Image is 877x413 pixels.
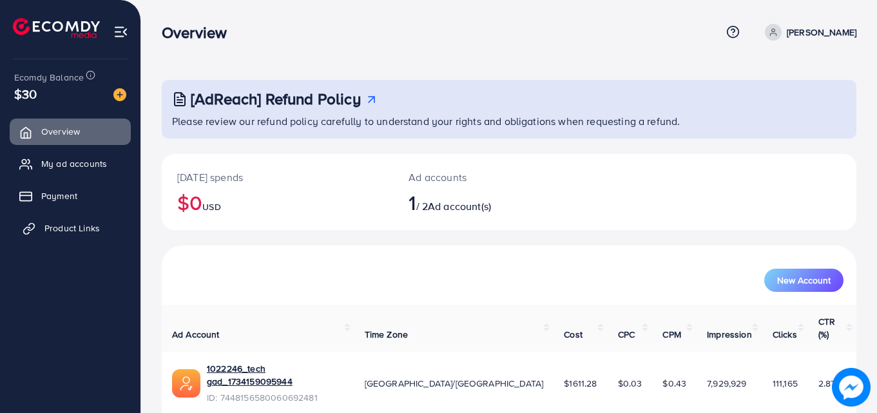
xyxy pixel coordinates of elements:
[764,269,843,292] button: New Account
[365,328,408,341] span: Time Zone
[409,187,416,217] span: 1
[618,377,642,390] span: $0.03
[818,315,835,341] span: CTR (%)
[207,391,344,404] span: ID: 7448156580060692481
[787,24,856,40] p: [PERSON_NAME]
[777,276,831,285] span: New Account
[564,377,597,390] span: $1611.28
[365,377,544,390] span: [GEOGRAPHIC_DATA]/[GEOGRAPHIC_DATA]
[10,151,131,177] a: My ad accounts
[10,119,131,144] a: Overview
[409,190,552,215] h2: / 2
[564,328,583,341] span: Cost
[14,84,37,103] span: $30
[41,157,107,170] span: My ad accounts
[41,125,80,138] span: Overview
[818,377,836,390] span: 2.87
[832,368,871,407] img: image
[44,222,100,235] span: Product Links
[618,328,635,341] span: CPC
[172,113,849,129] p: Please review our refund policy carefully to understand your rights and obligations when requesti...
[773,328,797,341] span: Clicks
[113,24,128,39] img: menu
[10,215,131,241] a: Product Links
[172,328,220,341] span: Ad Account
[428,199,491,213] span: Ad account(s)
[202,200,220,213] span: USD
[662,328,680,341] span: CPM
[10,183,131,209] a: Payment
[14,71,84,84] span: Ecomdy Balance
[41,189,77,202] span: Payment
[760,24,856,41] a: [PERSON_NAME]
[172,369,200,398] img: ic-ads-acc.e4c84228.svg
[113,88,126,101] img: image
[707,377,746,390] span: 7,929,929
[13,18,100,38] img: logo
[662,377,686,390] span: $0.43
[191,90,361,108] h3: [AdReach] Refund Policy
[162,23,237,42] h3: Overview
[773,377,798,390] span: 111,165
[207,362,344,389] a: 1022246_tech gad_1734159095944
[177,190,378,215] h2: $0
[707,328,752,341] span: Impression
[409,169,552,185] p: Ad accounts
[177,169,378,185] p: [DATE] spends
